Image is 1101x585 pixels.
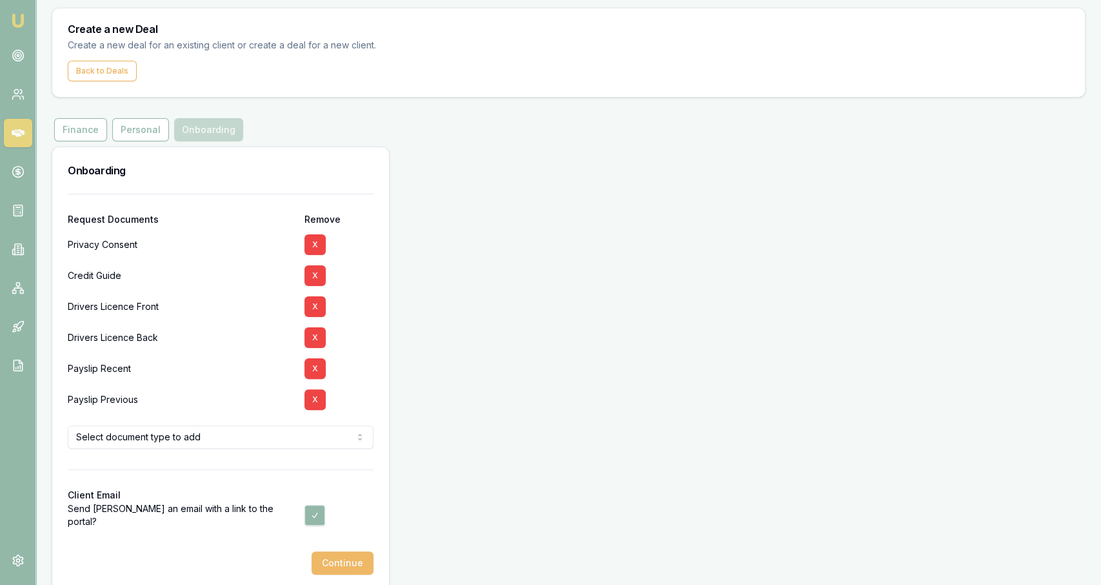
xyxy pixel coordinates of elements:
div: Remove [304,215,373,224]
button: X [304,389,326,410]
button: X [304,327,326,348]
button: X [304,358,326,379]
button: Personal [112,118,169,141]
div: Request Documents [68,215,294,224]
button: Finance [54,118,107,141]
div: Drivers Licence Front [68,291,294,322]
h3: Create a new Deal [68,24,1069,34]
button: X [304,265,326,286]
div: Payslip Recent [68,353,294,384]
p: Create a new deal for an existing client or create a deal for a new client. [68,38,398,53]
img: emu-icon-u.png [10,13,26,28]
div: Privacy Consent [68,229,294,260]
div: Drivers Licence Back [68,322,294,353]
h3: Onboarding [68,163,373,178]
button: X [304,234,326,255]
button: X [304,296,326,317]
button: Back to Deals [68,61,137,81]
div: Payslip Previous [68,384,294,415]
button: Continue [312,551,373,575]
label: Send [PERSON_NAME] an email with a link to the portal? [68,502,294,528]
div: Credit Guide [68,260,294,291]
div: Client Email [68,491,373,500]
